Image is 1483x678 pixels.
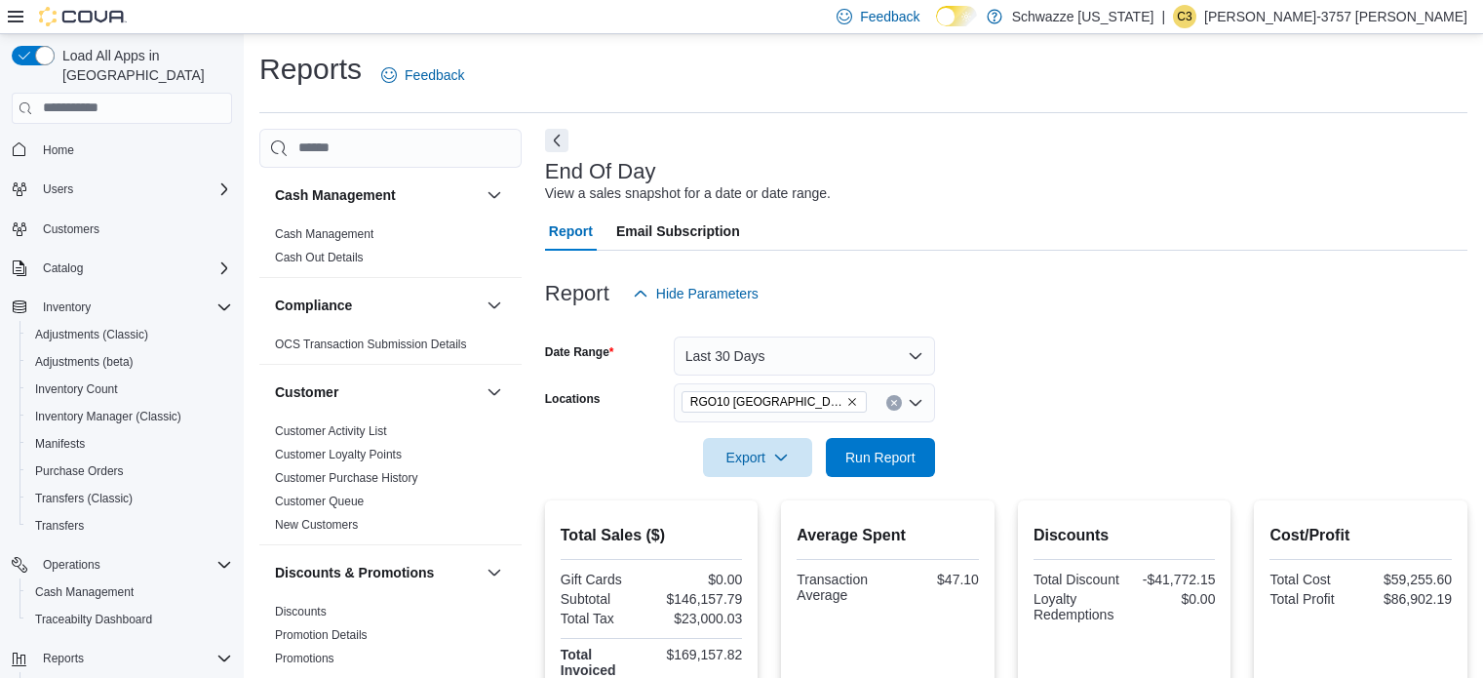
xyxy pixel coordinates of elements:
[27,459,232,483] span: Purchase Orders
[35,139,82,162] a: Home
[275,185,479,205] button: Cash Management
[35,436,85,452] span: Manifests
[1269,524,1452,547] h2: Cost/Profit
[936,6,977,26] input: Dark Mode
[35,409,181,424] span: Inventory Manager (Classic)
[275,382,479,402] button: Customer
[27,378,126,401] a: Inventory Count
[4,551,240,578] button: Operations
[27,378,232,401] span: Inventory Count
[35,178,232,201] span: Users
[275,296,479,315] button: Compliance
[20,512,240,539] button: Transfers
[797,524,979,547] h2: Average Spent
[275,338,467,351] a: OCS Transaction Submission Details
[715,438,800,477] span: Export
[35,218,107,241] a: Customers
[275,382,338,402] h3: Customer
[35,257,91,280] button: Catalog
[655,647,742,662] div: $169,157.82
[1161,5,1165,28] p: |
[35,553,108,577] button: Operations
[545,344,614,360] label: Date Range
[655,611,742,626] div: $23,000.03
[20,485,240,512] button: Transfers (Classic)
[275,494,364,509] span: Customer Queue
[43,651,84,666] span: Reports
[275,185,396,205] h3: Cash Management
[35,518,84,534] span: Transfers
[275,470,418,486] span: Customer Purchase History
[20,430,240,458] button: Manifests
[43,181,73,197] span: Users
[1365,591,1452,607] div: $86,902.19
[35,491,133,506] span: Transfers (Classic)
[43,221,99,237] span: Customers
[275,628,368,642] a: Promotion Details
[35,584,134,600] span: Cash Management
[616,212,740,251] span: Email Subscription
[20,578,240,606] button: Cash Management
[275,227,373,241] a: Cash Management
[275,604,327,619] span: Discounts
[483,294,506,317] button: Compliance
[1034,524,1216,547] h2: Discounts
[259,600,522,678] div: Discounts & Promotions
[43,142,74,158] span: Home
[55,46,232,85] span: Load All Apps in [GEOGRAPHIC_DATA]
[545,129,568,152] button: Next
[483,183,506,207] button: Cash Management
[35,327,148,342] span: Adjustments (Classic)
[826,438,935,477] button: Run Report
[35,354,134,370] span: Adjustments (beta)
[1204,5,1467,28] p: [PERSON_NAME]-3757 [PERSON_NAME]
[20,458,240,485] button: Purchase Orders
[27,350,232,374] span: Adjustments (beta)
[275,518,358,532] a: New Customers
[1034,572,1120,587] div: Total Discount
[259,419,522,544] div: Customer
[275,627,368,643] span: Promotion Details
[703,438,812,477] button: Export
[886,395,902,411] button: Clear input
[27,459,132,483] a: Purchase Orders
[275,296,352,315] h3: Compliance
[35,381,118,397] span: Inventory Count
[27,323,156,346] a: Adjustments (Classic)
[846,396,858,408] button: Remove RGO10 Santa Fe from selection in this group
[1365,572,1452,587] div: $59,255.60
[275,651,334,666] span: Promotions
[1128,572,1215,587] div: -$41,772.15
[275,447,402,462] span: Customer Loyalty Points
[655,591,742,607] div: $146,157.79
[43,260,83,276] span: Catalog
[20,403,240,430] button: Inventory Manager (Classic)
[275,563,434,582] h3: Discounts & Promotions
[1269,591,1356,607] div: Total Profit
[275,251,364,264] a: Cash Out Details
[27,514,92,538] a: Transfers
[275,448,402,461] a: Customer Loyalty Points
[690,392,842,412] span: RGO10 [GEOGRAPHIC_DATA]
[275,605,327,618] a: Discounts
[39,7,127,26] img: Cova
[545,391,601,407] label: Locations
[27,580,141,604] a: Cash Management
[27,323,232,346] span: Adjustments (Classic)
[545,183,831,204] div: View a sales snapshot for a date or date range.
[4,255,240,282] button: Catalog
[373,56,472,95] a: Feedback
[4,176,240,203] button: Users
[35,647,92,670] button: Reports
[35,296,232,319] span: Inventory
[27,432,232,456] span: Manifests
[275,471,418,485] a: Customer Purchase History
[275,250,364,265] span: Cash Out Details
[4,215,240,243] button: Customers
[259,222,522,277] div: Cash Management
[275,517,358,533] span: New Customers
[908,395,923,411] button: Open list of options
[43,557,100,573] span: Operations
[483,561,506,584] button: Discounts & Promotions
[259,333,522,364] div: Compliance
